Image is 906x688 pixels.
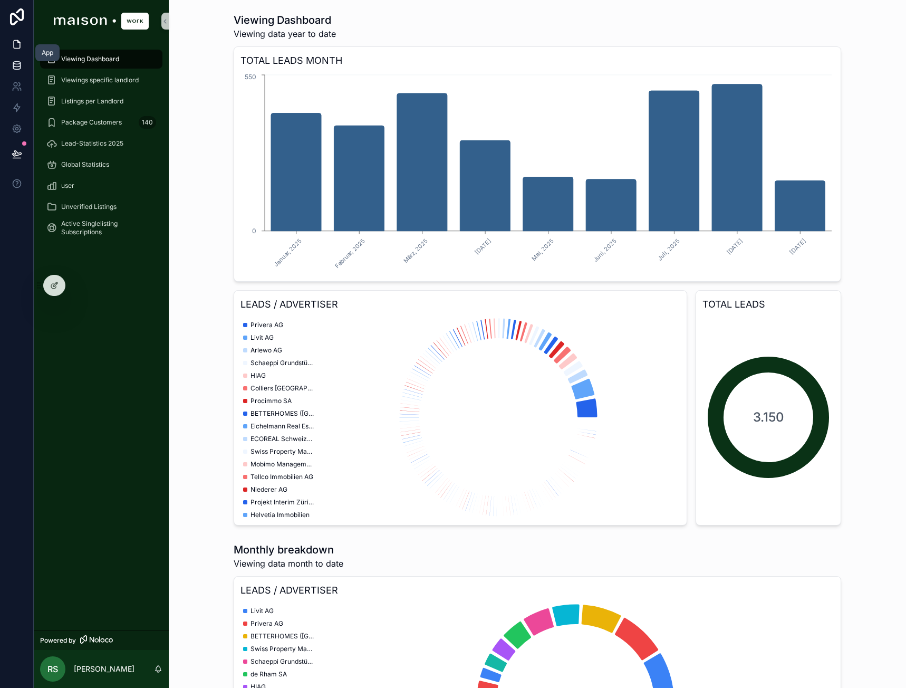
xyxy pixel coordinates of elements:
text: [DATE] [725,237,744,256]
span: Viewings specific landlord [61,76,139,84]
text: [DATE] [788,237,807,256]
span: Viewing Dashboard [61,55,119,63]
span: Lead-Statistics 2025 [61,139,123,148]
a: Package Customers140 [40,113,162,132]
tspan: 550 [245,73,256,81]
a: Viewing Dashboard [40,50,162,69]
div: scrollable content [34,42,169,251]
text: März, 2025 [402,237,429,264]
span: Tellco Immobilien AG [250,473,313,481]
span: BETTERHOMES ([GEOGRAPHIC_DATA]) AG [250,409,314,418]
span: Package Customers [61,118,122,127]
span: Powered by [40,636,76,645]
a: Active Singlelisting Subscriptions [40,218,162,237]
span: Active Singlelisting Subscriptions [61,219,152,236]
div: 140 [139,116,156,129]
span: HIAG [250,371,266,380]
a: Viewings specific landlord [40,71,162,90]
span: Privera AG [250,619,283,628]
span: BETTERHOMES ([GEOGRAPHIC_DATA]) AG [250,632,314,641]
span: de Rham SA [250,670,287,679]
span: 3.150 [753,409,784,426]
img: App logo [54,13,149,30]
text: [DATE] [473,237,492,256]
span: Unverified Listings [61,203,117,211]
a: user [40,176,162,195]
span: RS [47,663,58,675]
h3: LEADS / ADVERTISER [240,297,680,312]
p: [PERSON_NAME] [74,664,134,674]
text: Januar, 2025 [273,237,304,268]
a: Powered by [34,630,169,650]
h1: Monthly breakdown [234,542,343,557]
h3: LEADS / ADVERTISER [240,583,834,598]
span: Listings per Landlord [61,97,123,106]
span: Arlewo AG [250,346,282,355]
span: Eichelmann Real Estate GmbH [250,422,314,431]
h3: TOTAL LEADS MONTH [240,53,834,68]
span: Swiss Property Management AG [250,447,314,456]
a: Unverified Listings [40,197,162,216]
span: Schaeppi Grundstücke AG [250,657,314,666]
span: Livit AG [250,607,274,615]
a: Listings per Landlord [40,92,162,111]
span: Viewing data year to date [234,27,336,40]
span: ECOREAL Schweizerische Immobilien Anlagestiftung [250,435,314,443]
span: Mobimo Management AG [250,460,314,469]
text: Mai, 2025 [531,237,555,262]
h1: Viewing Dashboard [234,13,336,27]
span: Livit AG [250,333,274,342]
tspan: 0 [252,227,256,235]
div: chart [240,316,680,519]
span: Procimmo SA [250,397,292,405]
span: Colliers [GEOGRAPHIC_DATA] AG [250,384,314,393]
text: Juni, 2025 [592,237,618,263]
span: Viewing data month to date [234,557,343,570]
div: chart [240,72,834,275]
span: user [61,181,74,190]
div: App [42,49,53,57]
span: Swiss Property Management AG [250,645,314,653]
h3: TOTAL LEADS [702,297,834,312]
span: Global Statistics [61,160,109,169]
span: Schaeppi Grundstücke AG [250,359,314,367]
span: Helvetia Immobilien [250,511,310,519]
a: Global Statistics [40,155,162,174]
text: Juli, 2025 [656,237,681,262]
span: Projekt Interim Zürich GmbH [250,498,314,507]
span: Niederer AG [250,485,287,494]
a: Lead-Statistics 2025 [40,134,162,153]
text: Februar, 2025 [333,237,366,270]
span: Privera AG [250,321,283,329]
